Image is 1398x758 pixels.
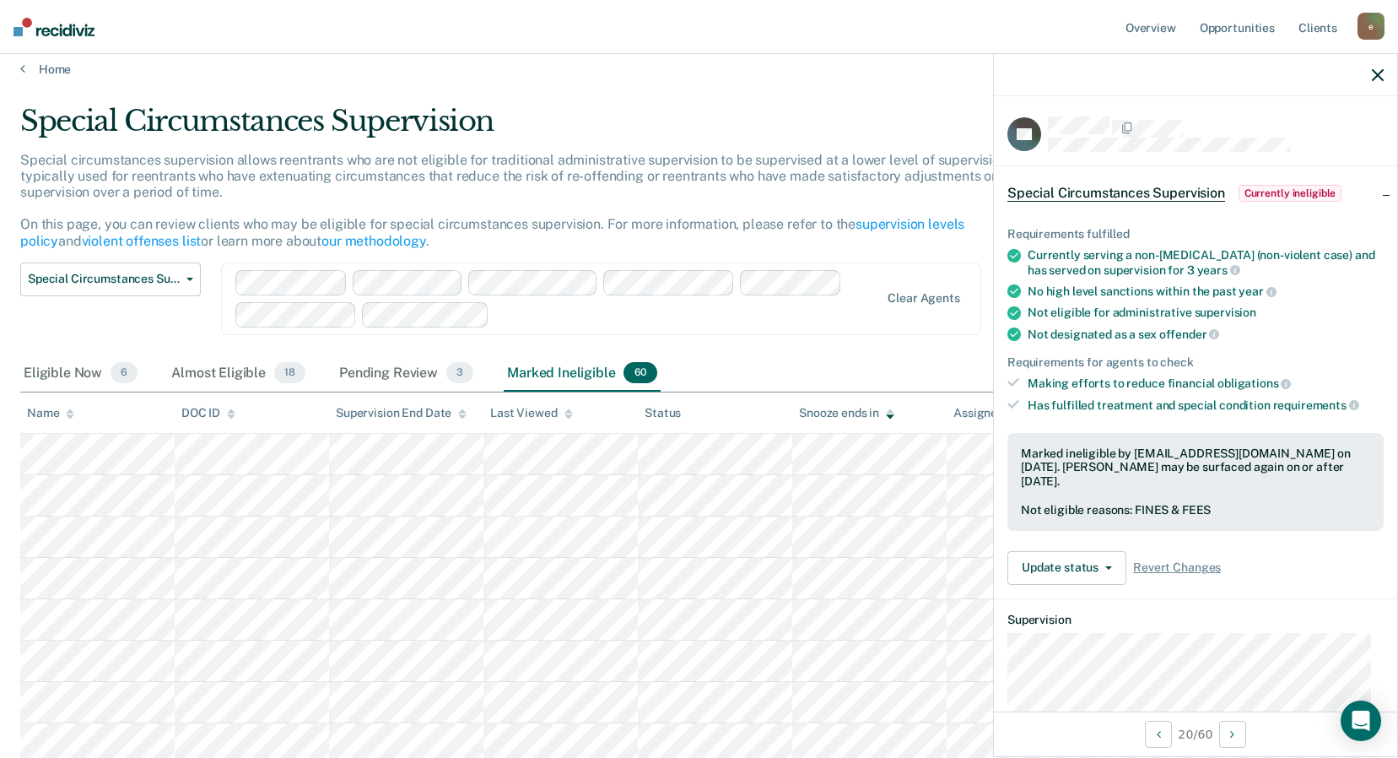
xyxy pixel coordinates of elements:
dt: Supervision [1007,613,1384,627]
div: Assigned to [953,406,1033,420]
span: Revert Changes [1133,560,1221,575]
div: Requirements fulfilled [1007,227,1384,241]
a: supervision levels policy [20,216,964,248]
span: 60 [623,362,656,384]
div: Marked Ineligible [504,355,660,393]
span: years [1197,263,1240,277]
div: Making efforts to reduce financial [1028,376,1384,391]
div: Clear agents [888,291,959,306]
button: Previous Opportunity [1145,721,1172,748]
button: Next Opportunity [1219,721,1246,748]
span: 18 [274,362,305,384]
span: year [1239,284,1276,298]
button: Update status [1007,551,1126,585]
span: Special Circumstances Supervision [28,272,180,286]
div: Not designated as a sex [1028,327,1384,342]
div: Open Intercom Messenger [1341,701,1381,741]
img: Recidiviz [13,18,94,36]
span: obligations [1217,376,1291,390]
div: Not eligible for administrative [1028,306,1384,320]
span: requirements [1273,398,1359,412]
div: Has fulfilled treatment and special condition [1028,398,1384,413]
div: Status [645,406,681,420]
span: Special Circumstances Supervision [1007,185,1225,202]
div: Marked ineligible by [EMAIL_ADDRESS][DOMAIN_NAME] on [DATE]. [PERSON_NAME] may be surfaced again ... [1021,447,1370,489]
a: our methodology [321,233,426,249]
a: violent offenses list [82,233,202,249]
span: 6 [111,362,138,384]
span: supervision [1195,306,1256,319]
div: DOC ID [181,406,235,420]
p: Special circumstances supervision allows reentrants who are not eligible for traditional administ... [20,152,1036,249]
div: Last Viewed [490,406,572,420]
div: 20 / 60 [994,712,1397,756]
span: offender [1159,328,1220,341]
div: No high level sanctions within the past [1028,284,1384,299]
div: Not eligible reasons: FINES & FEES [1021,503,1370,517]
div: Name [27,406,74,420]
div: Eligible Now [20,355,141,393]
div: Requirements for agents to check [1007,355,1384,370]
span: Currently ineligible [1239,185,1342,202]
div: Snooze ends in [799,406,894,420]
a: Home [20,62,1378,77]
div: Pending Review [336,355,477,393]
div: Special Circumstances SupervisionCurrently ineligible [994,166,1397,220]
div: Almost Eligible [168,355,309,393]
div: Supervision End Date [336,406,467,420]
div: e [1358,13,1385,40]
div: Currently serving a non-[MEDICAL_DATA] (non-violent case) and has served on supervision for 3 [1028,248,1384,277]
span: 3 [446,362,473,384]
div: Special Circumstances Supervision [20,104,1069,152]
